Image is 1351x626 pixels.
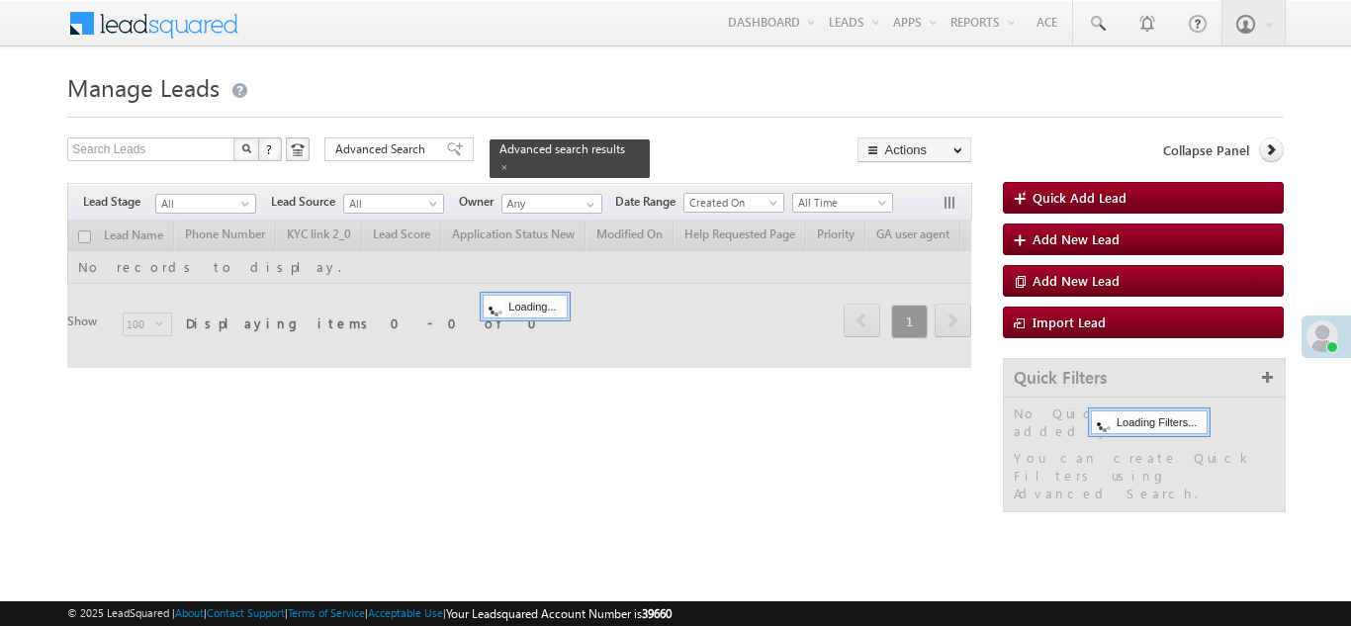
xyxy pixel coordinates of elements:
[857,137,971,162] button: Actions
[576,195,600,215] a: Show All Items
[793,194,887,212] span: All Time
[1033,230,1120,247] span: Add New Lead
[459,193,501,211] span: Owner
[67,71,220,103] span: Manage Leads
[683,193,784,213] a: Created On
[1033,272,1120,289] span: Add New Lead
[792,193,893,213] a: All Time
[335,140,431,158] span: Advanced Search
[266,140,275,157] span: ?
[615,193,683,211] span: Date Range
[1033,313,1106,330] span: Import Lead
[1163,141,1249,159] span: Collapse Panel
[288,606,365,619] a: Terms of Service
[499,141,625,156] span: Advanced search results
[368,606,443,619] a: Acceptable Use
[241,143,251,153] img: Search
[642,606,672,621] span: 39660
[483,295,567,318] div: Loading...
[156,195,250,213] span: All
[1033,189,1126,206] span: Quick Add Lead
[343,194,444,214] a: All
[344,195,438,213] span: All
[175,606,204,619] a: About
[67,604,672,623] span: © 2025 LeadSquared | | | | |
[83,193,155,211] span: Lead Stage
[446,606,672,621] span: Your Leadsquared Account Number is
[501,194,602,214] input: Type to Search
[155,194,256,214] a: All
[684,194,778,212] span: Created On
[258,137,282,161] button: ?
[271,193,343,211] span: Lead Source
[1091,410,1208,434] div: Loading Filters...
[207,606,285,619] a: Contact Support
